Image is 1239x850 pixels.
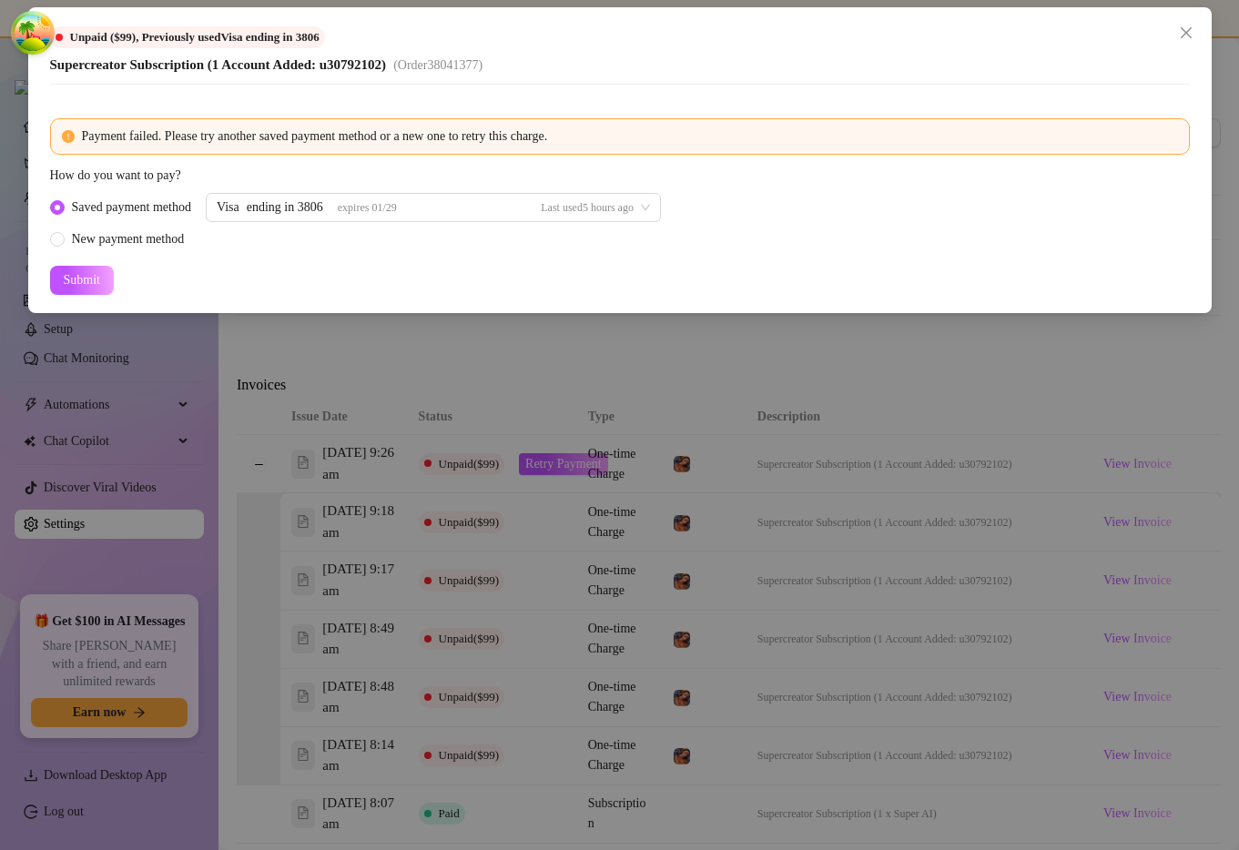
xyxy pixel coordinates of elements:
[1172,25,1201,40] span: Close
[82,126,1178,147] div: Payment failed. Please try another saved payment method or a new one to retry this charge.
[70,30,320,44] span: Unpaid ($99) , Previously used Visa ending in 3806
[338,201,397,214] span: expires 01/29
[393,58,482,72] span: (Order 38041377 )
[1172,18,1201,47] button: Close
[62,130,75,143] span: exclamation-circle
[50,57,387,72] span: Supercreator Subscription (1 Account Added: u30792102)
[541,201,634,214] span: Last used 5 hours ago
[1179,25,1193,40] span: close
[65,197,198,218] span: Saved payment method
[247,194,323,221] div: ending in 3806
[217,194,239,221] div: Visa
[72,229,185,249] div: New payment method
[64,273,100,288] span: Submit
[50,166,194,186] label: How do you want to pay?
[50,266,114,295] button: Submit
[15,15,51,51] button: Open Tanstack query devtools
